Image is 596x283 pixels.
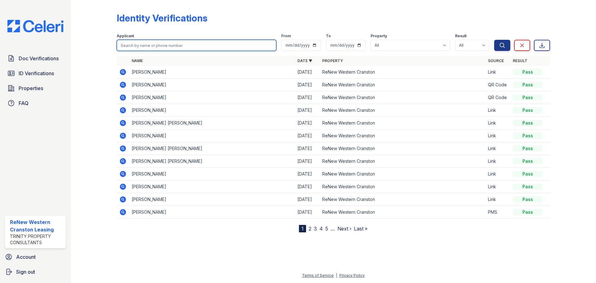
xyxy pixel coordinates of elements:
div: Pass [513,158,543,164]
td: [PERSON_NAME] [PERSON_NAME] [129,117,295,130]
label: Applicant [117,34,134,39]
td: Link [485,168,510,180]
a: 5 [325,226,328,232]
td: [PERSON_NAME] [129,66,295,79]
label: From [281,34,291,39]
td: Link [485,104,510,117]
span: Doc Verifications [19,55,59,62]
div: Pass [513,120,543,126]
td: ReNew Western Cranston [320,130,485,142]
td: [DATE] [295,117,320,130]
label: Result [455,34,467,39]
a: 2 [309,226,311,232]
div: 1 [299,225,306,232]
a: Property [322,58,343,63]
td: ReNew Western Cranston [320,104,485,117]
a: Date ▼ [297,58,312,63]
td: [PERSON_NAME] [129,104,295,117]
label: Property [371,34,387,39]
td: ReNew Western Cranston [320,168,485,180]
div: Pass [513,107,543,113]
a: ID Verifications [5,67,66,80]
td: [DATE] [295,130,320,142]
div: Pass [513,171,543,177]
td: Link [485,180,510,193]
td: ReNew Western Cranston [320,142,485,155]
td: [PERSON_NAME] [129,91,295,104]
td: ReNew Western Cranston [320,193,485,206]
td: QR Code [485,91,510,104]
a: Account [2,251,68,263]
a: FAQ [5,97,66,109]
img: CE_Logo_Blue-a8612792a0a2168367f1c8372b55b34899dd931a85d93a1a3d3e32e68fde9ad4.png [2,20,68,32]
div: Identity Verifications [117,12,207,24]
td: [DATE] [295,180,320,193]
div: Pass [513,209,543,215]
a: Last » [354,226,368,232]
td: [DATE] [295,155,320,168]
span: Properties [19,84,43,92]
td: [DATE] [295,168,320,180]
td: ReNew Western Cranston [320,79,485,91]
div: Pass [513,145,543,152]
td: [PERSON_NAME] [PERSON_NAME] [129,142,295,155]
td: [PERSON_NAME] [129,180,295,193]
a: Privacy Policy [339,273,365,278]
td: [DATE] [295,206,320,219]
td: Link [485,66,510,79]
td: PMS [485,206,510,219]
label: To [326,34,331,39]
div: Pass [513,196,543,203]
a: Source [488,58,504,63]
a: 4 [319,226,323,232]
td: Link [485,142,510,155]
div: Pass [513,82,543,88]
div: Pass [513,69,543,75]
td: Link [485,193,510,206]
input: Search by name or phone number [117,40,276,51]
td: ReNew Western Cranston [320,180,485,193]
a: 3 [314,226,317,232]
td: ReNew Western Cranston [320,66,485,79]
td: ReNew Western Cranston [320,155,485,168]
div: Pass [513,133,543,139]
td: [DATE] [295,66,320,79]
td: Link [485,130,510,142]
td: ReNew Western Cranston [320,206,485,219]
a: Result [513,58,527,63]
td: QR Code [485,79,510,91]
td: [DATE] [295,79,320,91]
span: Sign out [16,268,35,276]
td: [DATE] [295,193,320,206]
span: FAQ [19,99,29,107]
td: [PERSON_NAME] [129,130,295,142]
td: [DATE] [295,104,320,117]
td: [PERSON_NAME] [PERSON_NAME] [129,155,295,168]
td: Link [485,155,510,168]
a: Terms of Service [302,273,334,278]
span: … [331,225,335,232]
a: Next › [337,226,351,232]
span: Account [16,253,36,261]
td: [DATE] [295,91,320,104]
div: ReNew Western Cranston Leasing [10,218,63,233]
td: [PERSON_NAME] [129,79,295,91]
td: [DATE] [295,142,320,155]
td: [PERSON_NAME] [129,168,295,180]
td: ReNew Western Cranston [320,91,485,104]
span: ID Verifications [19,70,54,77]
td: [PERSON_NAME] [129,206,295,219]
td: ReNew Western Cranston [320,117,485,130]
div: Trinity Property Consultants [10,233,63,246]
a: Name [132,58,143,63]
td: Link [485,117,510,130]
div: Pass [513,184,543,190]
div: Pass [513,94,543,101]
td: [PERSON_NAME] [129,193,295,206]
a: Doc Verifications [5,52,66,65]
div: | [336,273,337,278]
a: Sign out [2,266,68,278]
a: Properties [5,82,66,94]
